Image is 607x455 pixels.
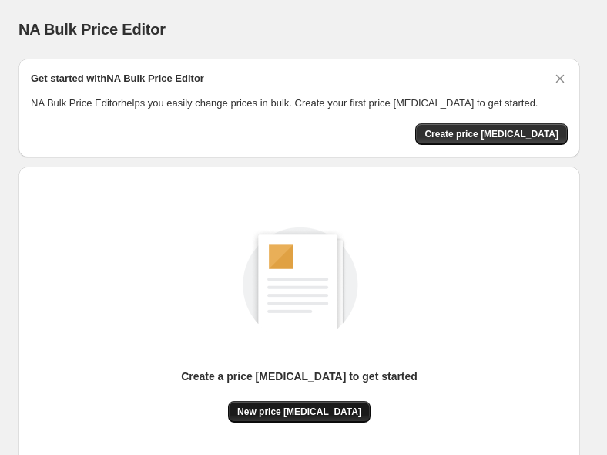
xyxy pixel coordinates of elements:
span: Create price [MEDICAL_DATA] [424,128,558,140]
button: Dismiss card [552,71,568,86]
p: NA Bulk Price Editor helps you easily change prices in bulk. Create your first price [MEDICAL_DAT... [31,96,568,111]
h2: Get started with NA Bulk Price Editor [31,71,204,86]
span: NA Bulk Price Editor [18,21,166,38]
button: Create price change job [415,123,568,145]
p: Create a price [MEDICAL_DATA] to get started [181,369,418,384]
button: New price [MEDICAL_DATA] [228,401,371,423]
span: New price [MEDICAL_DATA] [237,406,361,418]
